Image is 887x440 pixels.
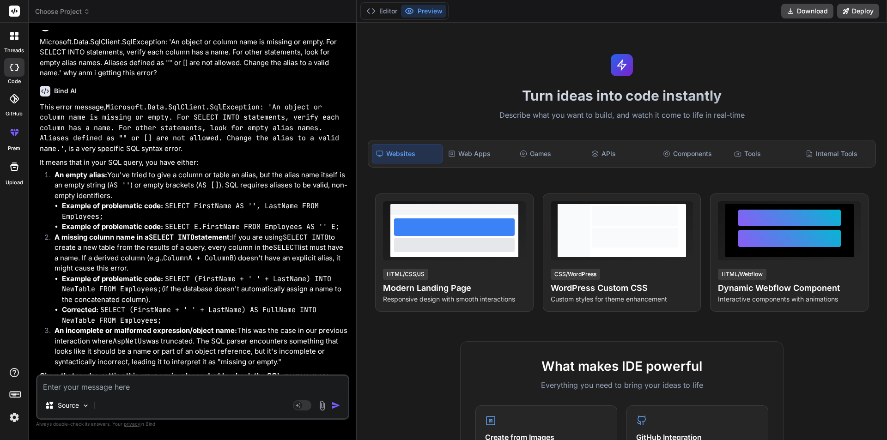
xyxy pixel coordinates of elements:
strong: An empty alias: [55,170,107,179]
li: If you are using to create a new table from the results of a query, every column in the list must... [47,232,347,326]
p: Source [58,401,79,410]
div: Web Apps [444,144,514,163]
strong: Corrected: [62,305,98,314]
code: Microsoft.Data.SqlClient.SqlException: 'An object or column name is missing or empty. For SELECT ... [40,102,343,153]
code: SELECT INTO [149,233,194,242]
label: threads [4,47,24,54]
strong: A missing column name in a statement: [55,233,232,241]
button: Preview [401,5,446,18]
code: SELECT FirstName AS '', LastName FROM Employees; [62,201,319,221]
h1: Turn ideas into code instantly [362,87,881,104]
p: Interactive components with animations [718,295,861,304]
img: icon [331,401,340,410]
p: Custom styles for theme enhancement [551,295,693,304]
p: Describe what you want to build, and watch it come to life in real-time [362,109,881,121]
strong: Example of problematic code: [62,274,163,283]
h4: WordPress Custom CSS [551,282,693,295]
p: Responsive design with smooth interactions [383,295,526,304]
code: SELECT (FirstName + ' ' + LastName) AS FullName INTO NewTable FROM Employees; [62,305,316,325]
code: AS [] [198,181,219,190]
p: Always double-check its answers. Your in Bind [36,420,349,428]
img: attachment [317,400,328,411]
p: It means that in your SQL query, you have either: [40,157,347,168]
div: HTML/Webflow [718,269,766,280]
div: Games [516,144,586,163]
code: ColumnA + ColumnB [163,253,234,263]
img: settings [6,410,22,425]
button: Editor [363,5,401,18]
img: Pick Models [82,402,90,410]
code: SELECT (FirstName + ' ' + LastName) INTO NewTable FROM Employees; [62,274,331,294]
h4: Modern Landing Page [383,282,526,295]
strong: An incomplete or malformed expression/object name: [55,326,237,335]
label: prem [8,145,20,152]
div: APIs [588,144,657,163]
strong: Example of problematic code: [62,222,163,231]
span: Choose Project [35,7,90,16]
div: HTML/CSS/JS [383,269,428,280]
button: Deploy [837,4,879,18]
div: Tools [730,144,800,163]
h6: Bind AI [54,86,77,96]
label: code [8,78,21,85]
label: GitHub [6,110,23,118]
strong: Example of problematic code: [62,201,163,210]
code: SELECT E.FirstName FROM Employees AS '' E; [165,222,340,231]
strong: Given that you're getting this error again, please double-check the SQL query you are currently e... [40,371,331,391]
p: This error message, , is a very specific SQL syntax error. [40,102,347,154]
div: CSS/WordPress [551,269,600,280]
li: You've tried to give a column or table an alias, but the alias name itself is an empty string ( )... [47,170,347,232]
div: Websites [372,144,443,163]
code: SELECT [273,243,298,252]
p: Microsoft.Data.SqlClient.SqlException: 'An object or column name is missing or empty. For SELECT ... [40,37,347,78]
div: Internal Tools [802,144,872,163]
button: Download [781,4,833,18]
h2: What makes IDE powerful [475,356,768,376]
code: AspNetUs [113,337,146,346]
span: privacy [124,421,140,427]
p: Everything you need to bring your ideas to life [475,380,768,391]
h4: Dynamic Webflow Component [718,282,861,295]
li: (if the database doesn't automatically assign a name to the concatenated column). [62,274,347,305]
code: SELECT INTO [283,233,328,242]
li: This was the case in our previous interaction where was truncated. The SQL parser encounters some... [47,325,347,367]
div: Components [659,144,729,163]
label: Upload [6,179,23,187]
code: AS '' [109,181,130,190]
